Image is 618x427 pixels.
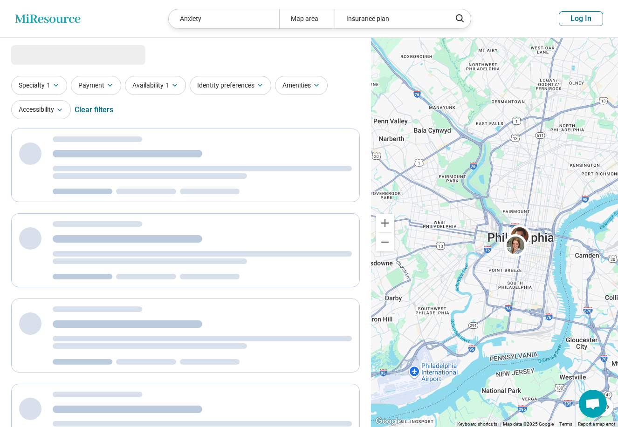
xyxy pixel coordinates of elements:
button: Identity preferences [190,76,271,95]
button: Availability1 [125,76,186,95]
div: Map area [279,9,335,28]
div: Open chat [579,390,607,418]
a: Terms (opens in new tab) [559,421,572,427]
button: Specialty1 [11,76,67,95]
a: Report a map error [578,421,615,427]
button: Payment [71,76,121,95]
span: 1 [165,81,169,90]
div: Anxiety [169,9,279,28]
div: Clear filters [75,99,113,121]
span: Map data ©2025 Google [503,421,554,427]
div: Insurance plan [335,9,445,28]
button: Zoom in [376,214,394,232]
button: Log In [559,11,603,26]
button: Accessibility [11,100,71,119]
button: Zoom out [376,233,394,251]
span: 1 [47,81,50,90]
button: Amenities [275,76,328,95]
span: Loading... [11,45,89,64]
